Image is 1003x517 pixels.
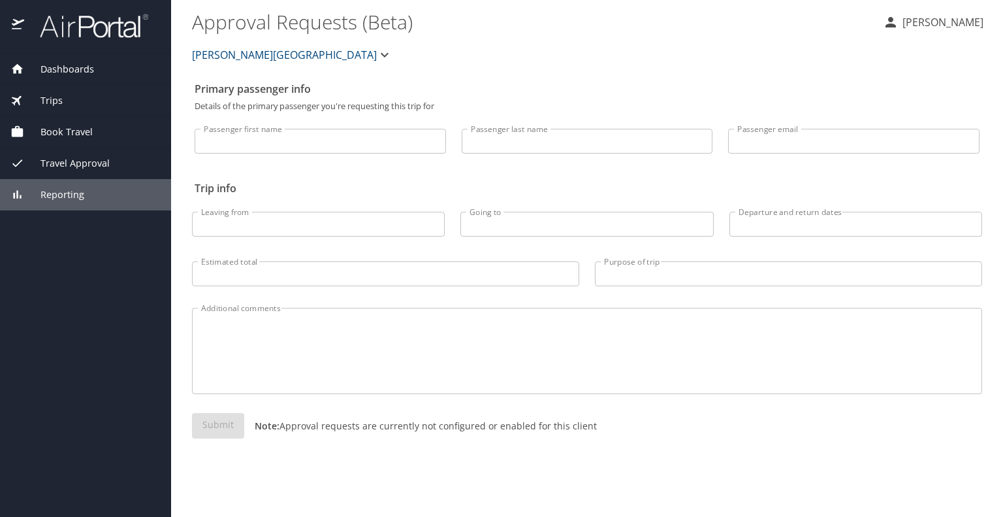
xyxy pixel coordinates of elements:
[192,46,377,64] span: [PERSON_NAME][GEOGRAPHIC_DATA]
[24,62,94,76] span: Dashboards
[192,1,872,42] h1: Approval Requests (Beta)
[899,14,983,30] p: [PERSON_NAME]
[195,78,979,99] h2: Primary passenger info
[25,13,148,39] img: airportal-logo.png
[255,420,279,432] strong: Note:
[195,102,979,110] p: Details of the primary passenger you're requesting this trip for
[878,10,989,34] button: [PERSON_NAME]
[24,156,110,171] span: Travel Approval
[195,178,979,199] h2: Trip info
[24,93,63,108] span: Trips
[244,419,597,433] p: Approval requests are currently not configured or enabled for this client
[24,125,93,139] span: Book Travel
[24,188,84,202] span: Reporting
[12,13,25,39] img: icon-airportal.png
[187,42,398,68] button: [PERSON_NAME][GEOGRAPHIC_DATA]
